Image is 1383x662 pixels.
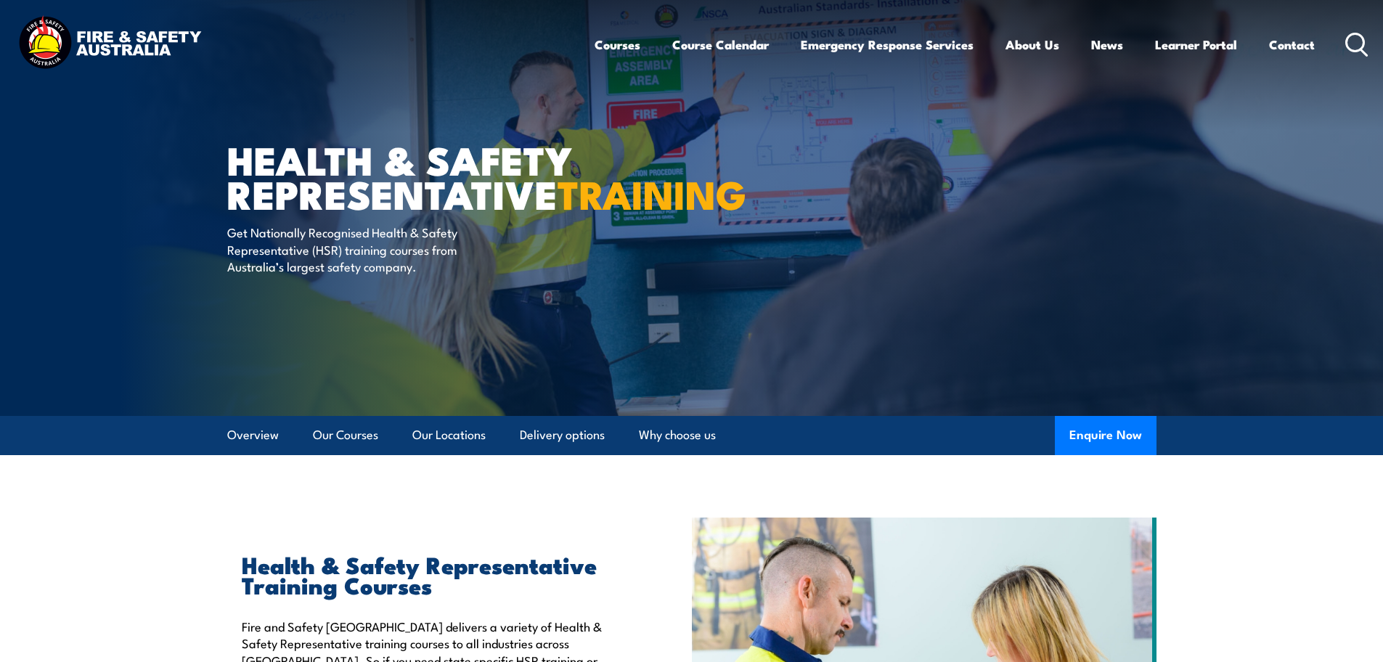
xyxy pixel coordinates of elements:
a: Delivery options [520,416,605,454]
a: Our Courses [313,416,378,454]
a: Courses [595,25,640,64]
h2: Health & Safety Representative Training Courses [242,554,625,594]
a: Our Locations [412,416,486,454]
a: Course Calendar [672,25,769,64]
a: About Us [1005,25,1059,64]
strong: TRAINING [558,163,746,223]
a: Overview [227,416,279,454]
a: Learner Portal [1155,25,1237,64]
a: Contact [1269,25,1315,64]
a: Why choose us [639,416,716,454]
p: Get Nationally Recognised Health & Safety Representative (HSR) training courses from Australia’s ... [227,224,492,274]
button: Enquire Now [1055,416,1156,455]
a: Emergency Response Services [801,25,974,64]
h1: Health & Safety Representative [227,142,586,210]
a: News [1091,25,1123,64]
